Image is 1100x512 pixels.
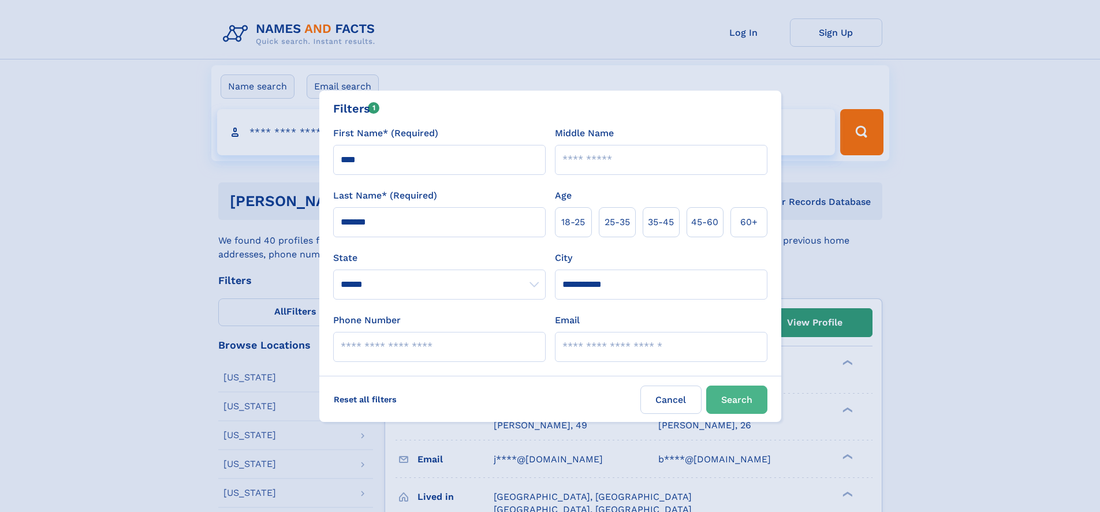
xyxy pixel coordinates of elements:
label: Age [555,189,572,203]
label: Last Name* (Required) [333,189,437,203]
span: 45‑60 [691,215,718,229]
span: 18‑25 [561,215,585,229]
label: City [555,251,572,265]
div: Filters [333,100,380,117]
label: Middle Name [555,126,614,140]
span: 25‑35 [605,215,630,229]
label: Phone Number [333,313,401,327]
span: 60+ [740,215,758,229]
label: Cancel [640,386,702,414]
button: Search [706,386,767,414]
span: 35‑45 [648,215,674,229]
label: State [333,251,546,265]
label: Reset all filters [326,386,404,413]
label: Email [555,313,580,327]
label: First Name* (Required) [333,126,438,140]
